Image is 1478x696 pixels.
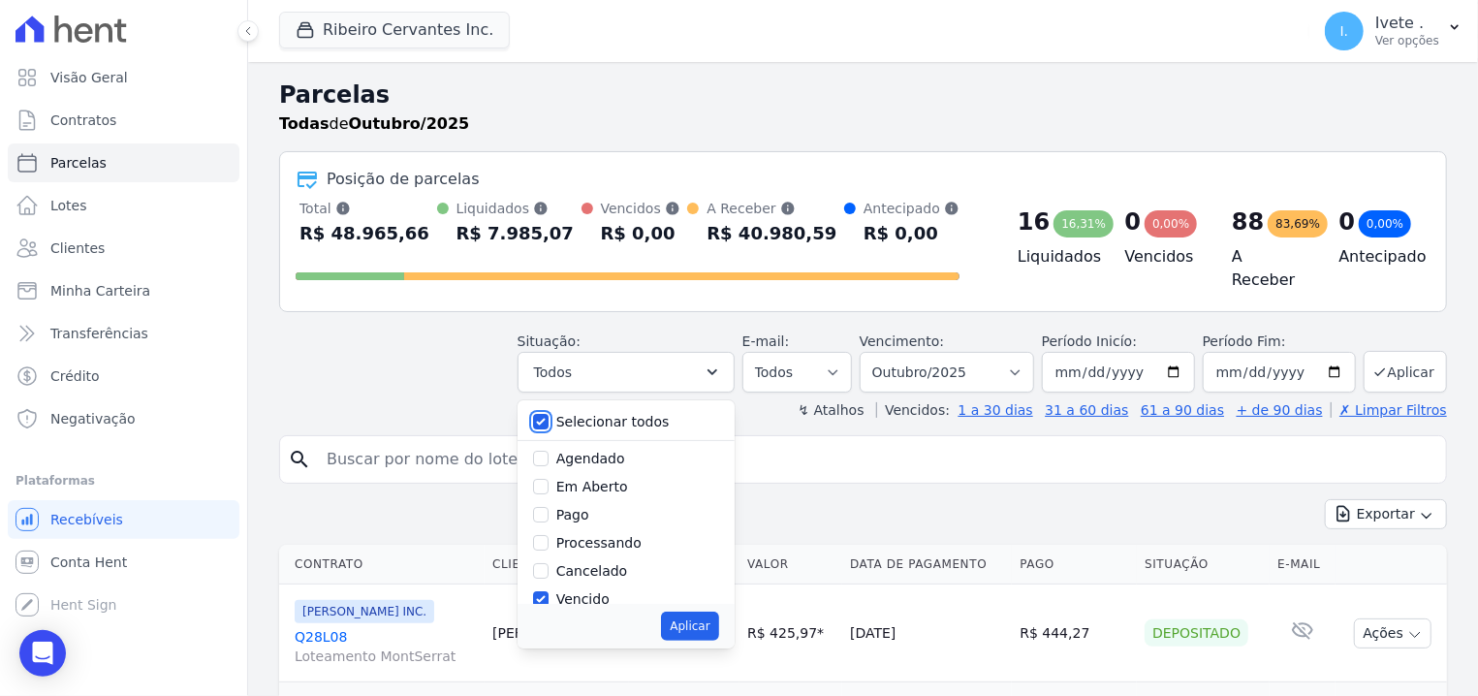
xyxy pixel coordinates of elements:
td: [PERSON_NAME] [485,585,629,682]
a: Conta Hent [8,543,239,582]
label: ↯ Atalhos [798,402,864,418]
div: 0 [1125,206,1142,237]
h4: Liquidados [1018,245,1094,269]
div: 16 [1018,206,1050,237]
a: 61 a 90 dias [1141,402,1224,418]
a: Recebíveis [8,500,239,539]
div: Depositado [1145,619,1248,647]
h4: Antecipado [1339,245,1416,269]
span: Recebíveis [50,510,123,529]
div: 88 [1232,206,1264,237]
div: Vencidos [601,199,680,218]
a: Minha Carteira [8,271,239,310]
label: Processando [556,535,642,551]
div: Liquidados [456,199,574,218]
label: Selecionar todos [556,414,670,429]
span: Crédito [50,366,100,386]
span: [PERSON_NAME] INC. [295,600,434,623]
label: Cancelado [556,563,627,579]
button: Aplicar [661,612,718,641]
label: Período Inicío: [1042,333,1137,349]
span: Conta Hent [50,553,127,572]
label: Agendado [556,451,625,466]
th: Contrato [279,545,485,585]
span: Lotes [50,196,87,215]
h4: Vencidos [1125,245,1202,269]
th: Situação [1137,545,1270,585]
div: 0,00% [1359,210,1411,237]
span: Clientes [50,238,105,258]
div: A Receber [707,199,836,218]
label: Período Fim: [1203,332,1356,352]
a: 1 a 30 dias [959,402,1033,418]
a: Contratos [8,101,239,140]
a: Clientes [8,229,239,268]
span: Todos [534,361,572,384]
button: Exportar [1325,499,1447,529]
div: Plataformas [16,469,232,492]
label: E-mail: [742,333,790,349]
label: Situação: [518,333,581,349]
label: Vencimento: [860,333,944,349]
p: de [279,112,469,136]
strong: Todas [279,114,330,133]
i: search [288,448,311,471]
div: R$ 0,00 [864,218,959,249]
a: Parcelas [8,143,239,182]
input: Buscar por nome do lote ou do cliente [315,440,1438,479]
a: Visão Geral [8,58,239,97]
span: Loteamento MontSerrat [295,647,477,666]
span: Contratos [50,111,116,130]
button: Todos [518,352,735,393]
p: Ver opções [1375,33,1439,48]
span: Minha Carteira [50,281,150,301]
label: Vencido [556,591,610,607]
h4: A Receber [1232,245,1308,292]
a: 31 a 60 dias [1045,402,1128,418]
span: Negativação [50,409,136,428]
div: Total [299,199,429,218]
div: R$ 40.980,59 [707,218,836,249]
a: Negativação [8,399,239,438]
th: Valor [739,545,842,585]
span: Transferências [50,324,148,343]
label: Em Aberto [556,479,628,494]
div: R$ 48.965,66 [299,218,429,249]
div: 0,00% [1145,210,1197,237]
strong: Outubro/2025 [349,114,470,133]
a: + de 90 dias [1237,402,1323,418]
div: 16,31% [1053,210,1114,237]
button: Ribeiro Cervantes Inc. [279,12,510,48]
td: R$ 444,27 [1012,585,1137,682]
button: I. Ivete . Ver opções [1309,4,1478,58]
h2: Parcelas [279,78,1447,112]
td: [DATE] [842,585,1012,682]
div: R$ 7.985,07 [456,218,574,249]
th: Cliente [485,545,629,585]
div: Open Intercom Messenger [19,630,66,677]
div: 83,69% [1268,210,1328,237]
button: Ações [1354,618,1431,649]
a: Crédito [8,357,239,395]
a: Lotes [8,186,239,225]
th: Data de Pagamento [842,545,1012,585]
button: Aplicar [1364,351,1447,393]
div: Posição de parcelas [327,168,480,191]
span: I. [1340,24,1349,38]
a: Q28L08Loteamento MontSerrat [295,627,477,666]
a: Transferências [8,314,239,353]
div: 0 [1339,206,1356,237]
span: Visão Geral [50,68,128,87]
th: Pago [1012,545,1137,585]
td: R$ 425,97 [739,585,842,682]
a: ✗ Limpar Filtros [1331,402,1447,418]
div: Antecipado [864,199,959,218]
div: R$ 0,00 [601,218,680,249]
span: Parcelas [50,153,107,173]
th: E-mail [1270,545,1335,585]
label: Pago [556,507,589,522]
label: Vencidos: [876,402,950,418]
p: Ivete . [1375,14,1439,33]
